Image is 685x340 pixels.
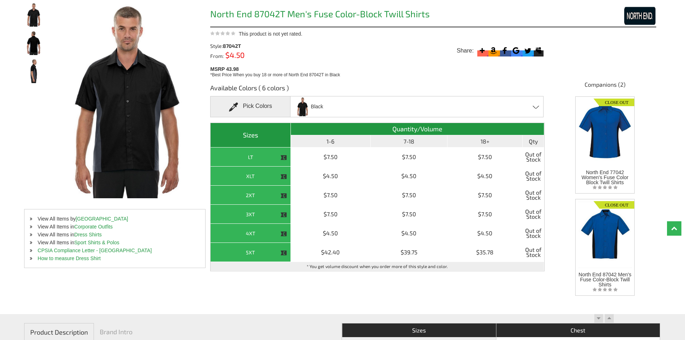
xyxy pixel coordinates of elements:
li: View All Items by [24,215,206,223]
th: 7-18 [371,135,447,148]
th: 4XT [211,224,291,243]
span: Out of Stock [524,226,542,241]
img: listing_empty_star.svg [592,185,618,190]
img: listing_empty_star.svg [592,287,618,292]
img: This item is CLOSEOUT! [280,212,287,218]
span: Out of Stock [524,168,542,183]
span: Black [311,100,323,113]
a: Top [667,221,681,236]
th: Sizes [211,123,291,148]
span: *Best Price When you buy 18 or more of North End 87042T in Black [210,72,340,77]
td: $4.50 [291,167,371,186]
svg: More [477,46,487,55]
a: Closeout North End 87042 Men's Fuse Color-Block Twill Shirts [578,199,632,287]
td: $7.50 [447,148,523,167]
a: [GEOGRAPHIC_DATA] [76,216,128,222]
td: $7.50 [291,148,371,167]
span: Out of Stock [524,149,542,164]
img: North End 87042T Men's Fuse Color-Block Twill Shirts [24,3,43,27]
span: North End 87042 Men's Fuse Color-Block Twill Shirts [578,272,631,287]
td: $4.50 [371,224,447,243]
td: $7.50 [371,205,447,224]
td: $42.40 [291,243,371,262]
th: LT [211,148,291,167]
h1: North End 87042T Men's Fuse Color-Block Twill Shirts [210,9,545,21]
div: Pick Colors [210,96,290,117]
th: 1-6 [291,135,371,148]
svg: Facebook [500,46,510,55]
a: Corporate Outfits [74,224,113,230]
img: This item is CLOSEOUT! [280,154,287,161]
li: View All Items in [24,239,206,246]
td: $7.50 [447,186,523,205]
img: This product is not yet rated. [210,31,235,36]
li: View All Items in [24,231,206,239]
a: How to measure Dress Shirt [38,255,101,261]
div: Style: [210,44,294,49]
img: North End [602,6,656,25]
span: Out of Stock [524,207,542,222]
td: $7.50 [291,205,371,224]
span: Out of Stock [524,245,542,260]
a: Closeout North End 77042 Women's Fuse Color Block Twill Shirts [578,97,632,185]
h3: Available Colors ( 6 colors ) [210,83,545,96]
img: Closeout [594,199,634,209]
span: 87042T [223,43,241,49]
img: North End 87042T Men's Fuse Color-Block Twill Shirts [24,59,43,83]
th: XLT [211,167,291,186]
span: Out of Stock [524,187,542,203]
span: North End 77042 Women's Fuse Color Block Twill Shirts [582,169,628,185]
th: 3XT [211,205,291,224]
img: This item is CLOSEOUT! [280,231,287,237]
th: 2XT [211,186,291,205]
th: Qty [523,135,544,148]
th: 5XT [211,243,291,262]
a: Dress Shirts [74,232,102,237]
th: Sizes [342,323,496,337]
img: North End 87042T Men's Fuse Color-Block Twill Shirts [24,31,43,55]
td: $7.50 [447,205,523,224]
svg: Twitter [523,46,532,55]
img: north-end_87042T_black.jpg [295,97,310,116]
div: MSRP 43.98 [210,64,548,78]
li: View All Items in [24,223,206,231]
img: This item is CLOSEOUT! [280,250,287,256]
th: Chest [496,323,660,337]
svg: Myspace [534,46,544,55]
img: This item is CLOSEOUT! [280,173,287,180]
a: Sport Shirts & Polos [74,240,119,245]
span: $4.50 [224,50,245,59]
td: * You get volume discount when you order more of this style and color. [211,262,544,271]
div: From: [210,52,294,59]
span: This product is not yet rated. [239,31,302,37]
td: $35.78 [447,243,523,262]
svg: Google Bookmark [511,46,521,55]
a: CPSIA Compliance Letter - [GEOGRAPHIC_DATA] [38,248,152,253]
td: $4.50 [371,167,447,186]
span: Share: [457,47,474,54]
svg: Amazon [488,46,498,55]
td: $7.50 [371,186,447,205]
th: 18+ [447,135,523,148]
td: $39.75 [371,243,447,262]
img: Closeout [594,97,634,106]
td: $7.50 [371,148,447,167]
h4: Companions (2) [554,81,656,92]
img: This item is CLOSEOUT! [280,192,287,199]
th: Quantity/Volume [291,123,545,135]
td: $4.50 [447,224,523,243]
td: $7.50 [291,186,371,205]
td: $4.50 [447,167,523,186]
td: $4.50 [291,224,371,243]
